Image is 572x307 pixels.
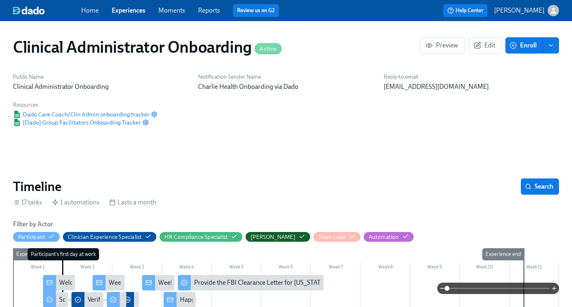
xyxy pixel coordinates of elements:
[52,198,99,207] div: 1 automations
[360,263,410,273] div: Week 8
[427,41,458,49] span: Preview
[109,198,156,207] div: Lasts a month
[63,232,156,242] button: Clinician Experience Specialist
[198,73,373,81] h6: Notification Sender Name
[311,263,360,273] div: Week 7
[93,275,125,290] div: Week 1: Onboarding Recap!
[475,41,495,49] span: Edit
[420,37,465,54] button: Preview
[250,233,296,241] div: Hide Paige Eber
[494,5,559,16] button: [PERSON_NAME]
[494,6,544,15] p: [PERSON_NAME]
[521,178,559,195] button: Search
[194,278,326,287] div: Provide the FBI Clearance Letter for [US_STATE]
[18,233,45,241] div: Hide Participant
[198,82,373,91] p: Charlie Health Onboarding via Dado
[212,263,261,273] div: Week 5
[88,295,204,304] div: Verify Elation for {{ participant.fullName }}
[13,37,282,57] h1: Clinical Administrator Onboarding
[13,118,141,127] a: Google Sheet[Dado] Group Facilitators Onboarding Tracker
[482,248,524,260] div: Experience end
[13,110,149,118] a: Google SheetDado Care Coach/Clin Admin onboarding tracker
[160,232,242,242] button: HR Compliance Specialist
[68,233,142,241] div: Hide Clinician Experience Specialist
[511,41,537,49] span: Enroll
[261,263,311,273] div: Week 6
[180,295,274,304] div: Happy Final Week of Onboarding!
[59,295,104,304] div: Software Set-Up
[505,37,543,54] button: Enroll
[162,263,212,273] div: Week 4
[13,248,56,260] div: Experience start
[447,6,484,15] span: Help Center
[460,263,509,273] div: Week 10
[318,233,346,241] div: Hide Team Lead
[43,275,75,290] div: Welcome to the Charlie Health Team!
[13,220,53,229] h6: Filter by Actor
[112,263,162,273] div: Week 3
[410,263,460,273] div: Week 9
[13,110,149,118] span: Dado Care Coach/Clin Admin onboarding tracker
[158,278,242,287] div: Week Two Onboarding Recap!
[112,6,145,14] a: Experiences
[28,248,99,260] div: Participant's first day at work
[543,37,559,54] button: enroll
[59,278,162,287] div: Welcome to the Charlie Health Team!
[13,232,60,242] button: Participant
[109,278,186,287] div: Week 1: Onboarding Recap!
[13,119,21,126] img: Google Sheet
[313,232,360,242] button: Team Lead
[13,118,141,127] span: [Dado] Group Facilitators Onboarding Tracker
[255,46,281,52] span: Active
[527,182,553,191] span: Search
[158,6,185,14] a: Moments
[509,263,559,273] div: Week 11
[369,233,399,241] div: Hide Automation
[13,82,188,91] p: Clinical Administrator Onboarding
[81,6,99,14] a: Home
[468,37,502,54] button: Edit
[164,233,228,241] div: Hide HR Compliance Specialist
[443,4,488,17] button: Help Center
[384,82,559,91] p: [EMAIL_ADDRESS][DOMAIN_NAME]
[237,6,275,15] a: Review us on G2
[13,263,63,273] div: Week 1
[246,232,310,242] button: [PERSON_NAME]
[13,6,45,15] img: dado
[384,73,559,81] h6: Reply-to email
[63,263,112,273] div: Week 2
[13,198,42,207] div: 17 tasks
[198,6,220,14] a: Reports
[142,275,174,290] div: Week Two Onboarding Recap!
[178,275,324,290] div: Provide the FBI Clearance Letter for [US_STATE]
[233,4,279,17] button: Review us on G2
[13,73,188,81] h6: Public Name
[13,6,81,15] a: dado
[364,232,414,242] button: Automation
[13,178,61,195] h2: Timeline
[13,111,21,118] img: Google Sheet
[13,101,158,109] h6: Resources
